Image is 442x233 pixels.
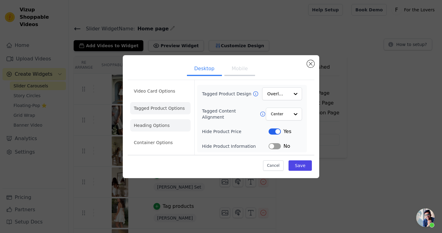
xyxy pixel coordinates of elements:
span: No [283,143,290,150]
li: Container Options [130,136,191,149]
button: Cancel [263,160,284,171]
label: Tagged Product Design [202,91,252,97]
button: Mobile [224,63,255,76]
label: Tagged Content Alignment [202,108,259,120]
button: Desktop [187,63,222,76]
label: Hide Product Price [202,128,269,135]
span: Yes [283,128,291,135]
button: Close modal [307,60,314,67]
li: Tagged Product Options [130,102,191,114]
li: Heading Options [130,119,191,132]
li: Video Card Options [130,85,191,97]
a: Open chat [416,208,435,227]
button: Save [289,160,312,171]
label: Hide Product Information [202,143,269,149]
